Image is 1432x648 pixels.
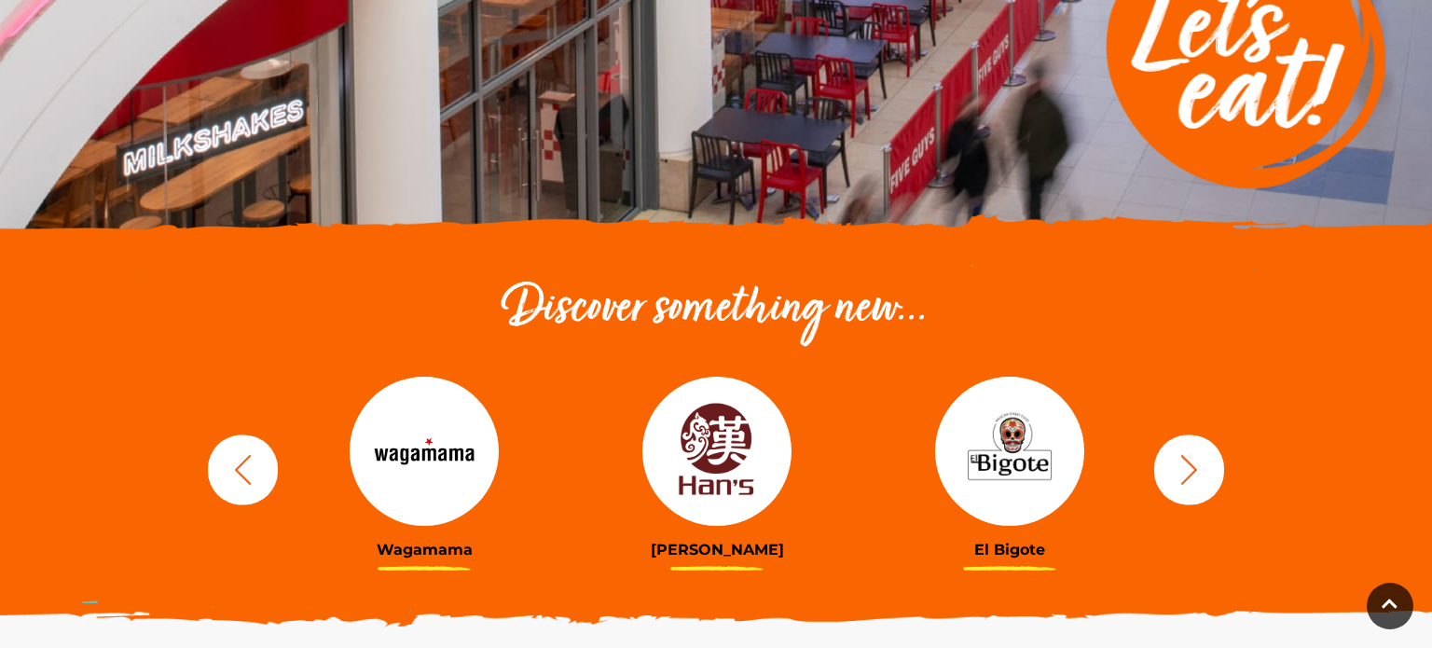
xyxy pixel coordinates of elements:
a: El Bigote [877,377,1142,558]
a: [PERSON_NAME] [585,377,849,558]
a: Wagamama [292,377,557,558]
h3: El Bigote [877,541,1142,558]
h3: [PERSON_NAME] [585,541,849,558]
h3: Wagamama [292,541,557,558]
h2: Discover something new... [199,280,1233,339]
